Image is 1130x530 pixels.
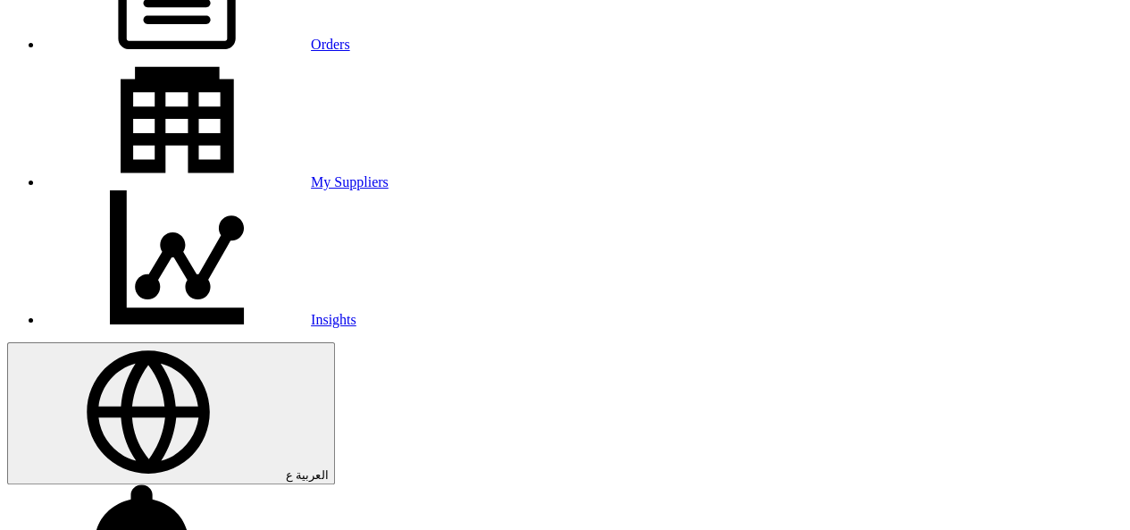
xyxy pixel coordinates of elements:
[7,342,335,484] button: العربية ع
[296,468,328,482] span: العربية
[43,312,356,327] a: Insights
[286,468,293,482] span: ع
[43,37,350,52] a: Orders
[43,174,389,189] a: My Suppliers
